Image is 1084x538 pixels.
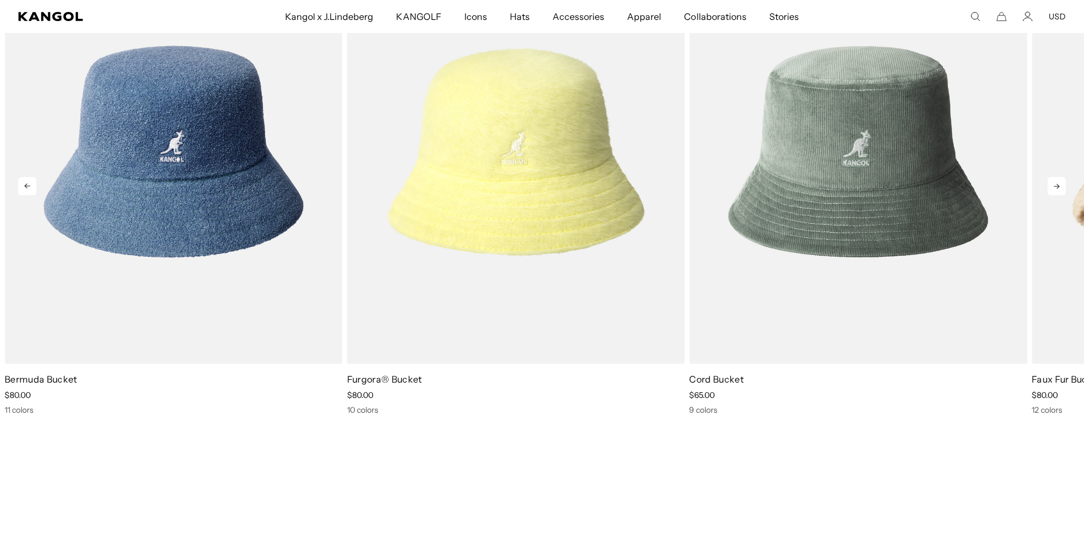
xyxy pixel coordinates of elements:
[1049,11,1066,22] button: USD
[689,390,715,400] span: $65.00
[5,405,343,415] div: 11 colors
[347,390,373,400] span: $80.00
[689,405,1027,415] div: 9 colors
[18,12,188,21] a: Kangol
[1023,11,1033,22] a: Account
[347,373,422,385] a: Furgora® Bucket
[996,11,1007,22] button: Cart
[1032,390,1058,400] span: $80.00
[689,373,744,385] a: Cord Bucket
[5,390,31,400] span: $80.00
[970,11,980,22] summary: Search here
[5,373,77,385] a: Bermuda Bucket
[347,405,685,415] div: 10 colors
